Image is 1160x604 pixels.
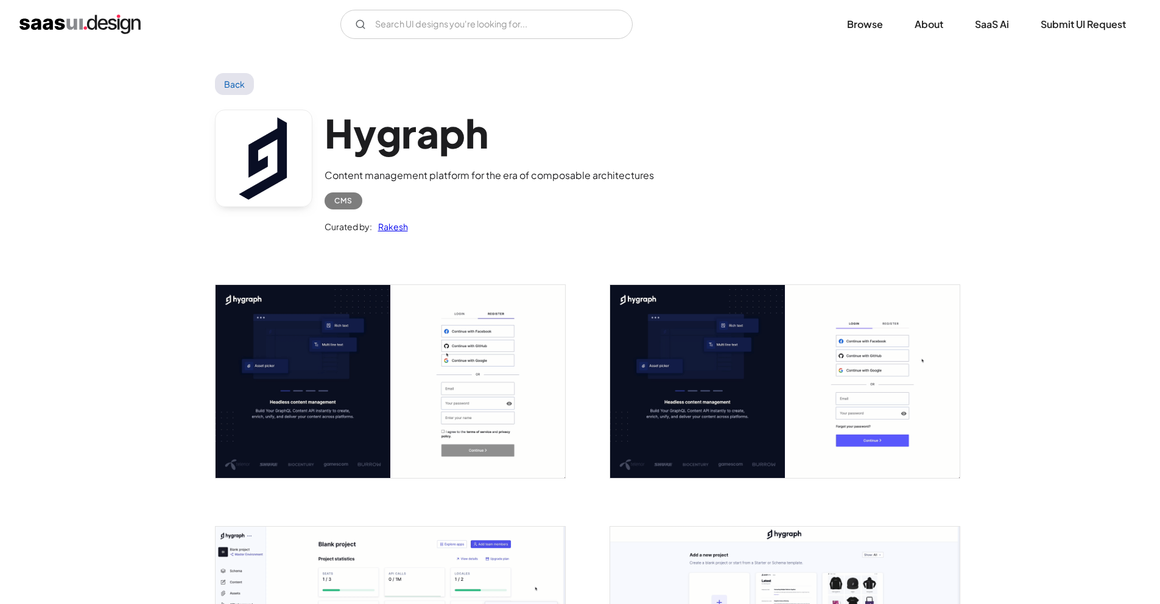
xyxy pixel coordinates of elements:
[1026,11,1141,38] a: Submit UI Request
[334,194,353,208] div: CMS
[325,219,372,234] div: Curated by:
[216,285,565,478] img: 6426e396f97c793e65e0fd07_Hygraph%20-%20Register.png
[832,11,898,38] a: Browse
[19,15,141,34] a: home
[900,11,958,38] a: About
[340,10,633,39] input: Search UI designs you're looking for...
[216,285,565,478] a: open lightbox
[610,285,960,478] img: 6426e395cf7f897713996db2_Hygraph%20-%20Login.png
[960,11,1024,38] a: SaaS Ai
[372,219,408,234] a: Rakesh
[610,285,960,478] a: open lightbox
[340,10,633,39] form: Email Form
[325,110,654,156] h1: Hygraph
[325,168,654,183] div: Content management platform for the era of composable architectures
[215,73,255,95] a: Back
